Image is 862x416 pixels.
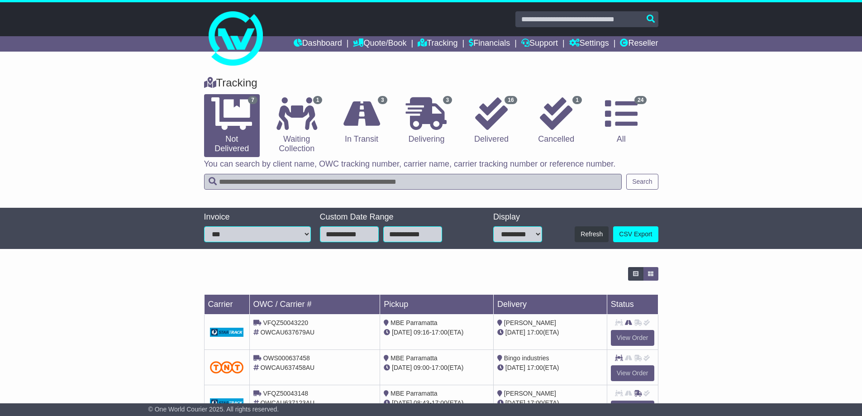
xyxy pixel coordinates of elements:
[399,94,454,148] a: 3 Delivering
[493,295,607,315] td: Delivery
[521,36,558,52] a: Support
[414,399,429,406] span: 08:43
[263,319,308,326] span: VFQZ50043220
[260,364,314,371] span: OWCAU637458AU
[210,398,244,407] img: GetCarrierServiceDarkLogo
[148,406,279,413] span: © One World Courier 2025. All rights reserved.
[248,96,257,104] span: 7
[294,36,342,52] a: Dashboard
[204,159,658,169] p: You can search by client name, OWC tracking number, carrier name, carrier tracking number or refe...
[611,365,654,381] a: View Order
[384,363,490,373] div: - (ETA)
[210,361,244,373] img: TNT_Domestic.png
[392,329,412,336] span: [DATE]
[504,319,556,326] span: [PERSON_NAME]
[463,94,519,148] a: 16 Delivered
[469,36,510,52] a: Financials
[634,96,647,104] span: 24
[260,399,314,406] span: OWCAU637123AU
[210,328,244,337] img: GetCarrierServiceDarkLogo
[626,174,658,190] button: Search
[392,399,412,406] span: [DATE]
[527,399,543,406] span: 17:00
[432,329,448,336] span: 17:00
[249,295,380,315] td: OWC / Carrier #
[392,364,412,371] span: [DATE]
[497,328,603,337] div: (ETA)
[505,399,525,406] span: [DATE]
[391,319,437,326] span: MBE Parramatta
[493,212,542,222] div: Display
[505,96,517,104] span: 16
[504,354,549,362] span: Bingo industries
[620,36,658,52] a: Reseller
[607,295,658,315] td: Status
[320,212,465,222] div: Custom Date Range
[414,329,429,336] span: 09:16
[204,94,260,157] a: 7 Not Delivered
[418,36,457,52] a: Tracking
[505,329,525,336] span: [DATE]
[353,36,406,52] a: Quote/Book
[504,390,556,397] span: [PERSON_NAME]
[613,226,658,242] a: CSV Export
[527,364,543,371] span: 17:00
[204,295,249,315] td: Carrier
[263,390,308,397] span: VFQZ50043148
[432,399,448,406] span: 17:00
[529,94,584,148] a: 1 Cancelled
[572,96,582,104] span: 1
[391,354,437,362] span: MBE Parramatta
[611,330,654,346] a: View Order
[378,96,387,104] span: 3
[263,354,310,362] span: OWS000637458
[497,398,603,408] div: (ETA)
[569,36,609,52] a: Settings
[333,94,389,148] a: 3 In Transit
[575,226,609,242] button: Refresh
[593,94,649,148] a: 24 All
[443,96,452,104] span: 3
[527,329,543,336] span: 17:00
[260,329,314,336] span: OWCAU637679AU
[204,212,311,222] div: Invoice
[269,94,324,157] a: 1 Waiting Collection
[200,77,663,90] div: Tracking
[505,364,525,371] span: [DATE]
[432,364,448,371] span: 17:00
[391,390,437,397] span: MBE Parramatta
[384,398,490,408] div: - (ETA)
[380,295,494,315] td: Pickup
[414,364,429,371] span: 09:00
[384,328,490,337] div: - (ETA)
[497,363,603,373] div: (ETA)
[313,96,323,104] span: 1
